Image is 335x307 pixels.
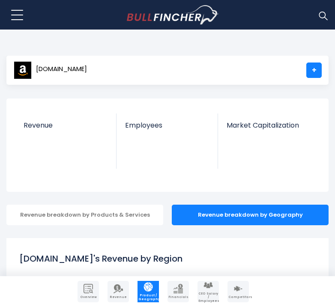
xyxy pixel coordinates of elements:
span: CEO Salary / Employees [198,292,218,303]
p: In fiscal year [DATE], [DOMAIN_NAME]'s revenue by geographical region are as follows: [19,274,316,285]
a: Company Competitors [227,281,249,302]
a: + [306,63,322,78]
a: Revenue [15,113,117,144]
span: Financials [168,295,188,299]
span: Competitors [228,295,248,299]
span: Revenue [108,295,128,299]
a: [DOMAIN_NAME] [13,63,87,78]
h1: [DOMAIN_NAME]'s Revenue by Region [19,252,316,265]
span: Revenue [24,121,108,129]
span: [DOMAIN_NAME] [36,66,87,73]
a: Employees [117,113,217,144]
a: Go to homepage [127,5,219,25]
div: Revenue breakdown by Products & Services [6,205,163,225]
a: Company Financials [167,281,189,302]
span: Overview [78,295,98,299]
span: Employees [125,121,209,129]
a: Market Capitalization [218,113,319,144]
span: Market Capitalization [227,121,311,129]
img: AMZN logo [14,61,32,79]
a: Company Overview [78,281,99,302]
a: Company Employees [197,281,219,302]
img: bullfincher logo [127,5,219,25]
a: Company Revenue [108,281,129,302]
span: Product / Geography [138,294,158,301]
a: Company Product/Geography [138,281,159,302]
div: Revenue breakdown by Geography [172,205,329,225]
